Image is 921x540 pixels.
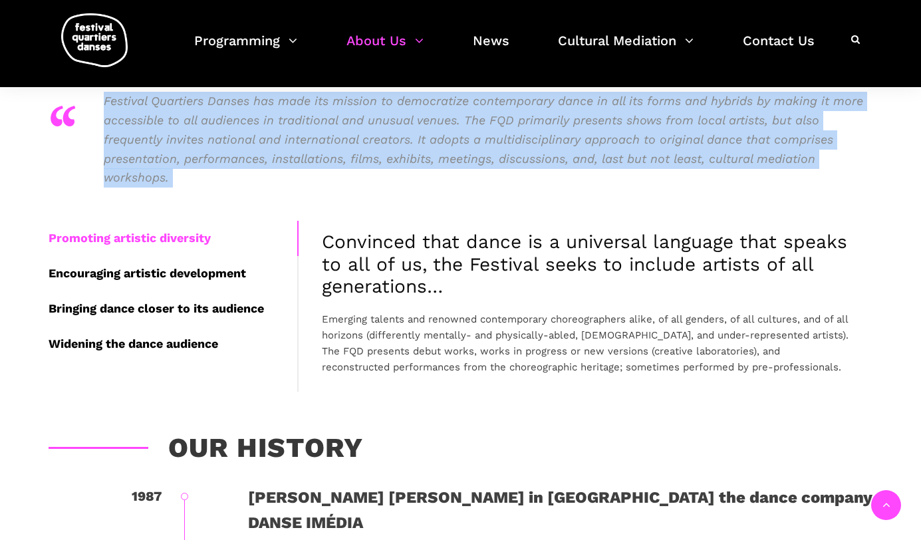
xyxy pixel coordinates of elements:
p: Festival Quartiers Danses has made its mission to democratize contemporary dance in all its forms... [104,92,873,188]
div: Encouraging artistic development [49,256,297,291]
h3: Our History [49,432,363,465]
div: 1987 [49,485,248,507]
a: News [473,29,509,68]
a: Programming [194,29,297,68]
a: Cultural Mediation [558,29,694,68]
div: Widening the dance audience [49,327,297,362]
div: Bringing dance closer to its audience [49,291,297,327]
div: “ [49,85,77,165]
div: [PERSON_NAME] [PERSON_NAME] in [GEOGRAPHIC_DATA] the dance company DANSE IMÉDIA [248,485,873,536]
img: logo-fqd-med [61,13,128,67]
p: Emerging talents and renowned contemporary choreographers alike, of all genders, of all cultures,... [322,311,850,375]
div: Promoting artistic diversity [49,221,297,256]
a: Contact Us [743,29,815,68]
a: About Us [346,29,424,68]
h4: Convinced that dance is a universal language that speaks to all of us, the Festival seeks to incl... [322,231,850,298]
